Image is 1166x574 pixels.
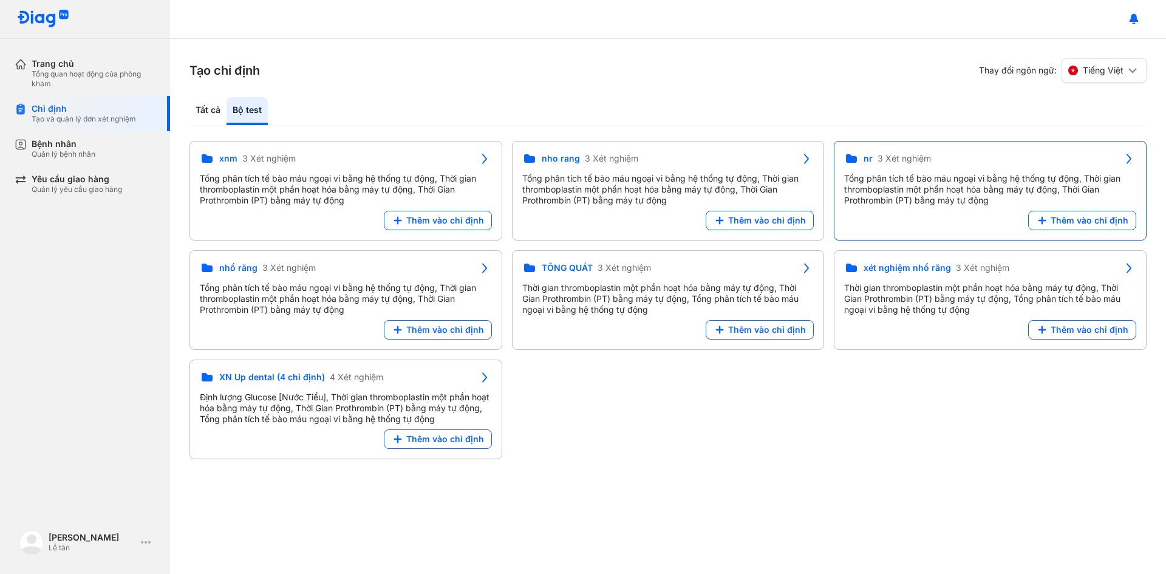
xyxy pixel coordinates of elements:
[200,282,492,315] div: Tổng phân tích tế bào máu ngoại vi bằng hệ thống tự động, Thời gian thromboplastin một phần hoạt ...
[728,324,806,335] span: Thêm vào chỉ định
[844,173,1136,206] div: Tổng phân tích tế bào máu ngoại vi bằng hệ thống tự động, Thời gian thromboplastin một phần hoạt ...
[522,282,814,315] div: Thời gian thromboplastin một phần hoạt hóa bằng máy tự động, Thời Gian Prothrombin (PT) bằng máy ...
[1051,215,1128,226] span: Thêm vào chỉ định
[189,97,227,125] div: Tất cả
[32,174,122,185] div: Yêu cầu giao hàng
[728,215,806,226] span: Thêm vào chỉ định
[219,262,257,273] span: nhổ răng
[706,320,814,340] button: Thêm vào chỉ định
[219,153,237,164] span: xnm
[32,185,122,194] div: Quản lý yêu cầu giao hàng
[227,97,268,125] div: Bộ test
[542,262,593,273] span: TỔNG QUÁT
[384,211,492,230] button: Thêm vào chỉ định
[384,429,492,449] button: Thêm vào chỉ định
[864,153,873,164] span: nr
[406,324,484,335] span: Thêm vào chỉ định
[219,372,325,383] span: XN Up dental (4 chỉ định)
[542,153,580,164] span: nho rang
[1051,324,1128,335] span: Thêm vào chỉ định
[262,262,316,273] span: 3 Xét nghiệm
[406,434,484,445] span: Thêm vào chỉ định
[384,320,492,340] button: Thêm vào chỉ định
[32,103,136,114] div: Chỉ định
[32,114,136,124] div: Tạo và quản lý đơn xét nghiệm
[706,211,814,230] button: Thêm vào chỉ định
[32,149,95,159] div: Quản lý bệnh nhân
[32,138,95,149] div: Bệnh nhân
[17,10,69,29] img: logo
[49,532,136,543] div: [PERSON_NAME]
[878,153,931,164] span: 3 Xét nghiệm
[1028,320,1136,340] button: Thêm vào chỉ định
[200,173,492,206] div: Tổng phân tích tế bào máu ngoại vi bằng hệ thống tự động, Thời gian thromboplastin một phần hoạt ...
[242,153,296,164] span: 3 Xét nghiệm
[330,372,383,383] span: 4 Xét nghiệm
[406,215,484,226] span: Thêm vào chỉ định
[32,69,155,89] div: Tổng quan hoạt động của phòng khám
[19,530,44,555] img: logo
[522,173,814,206] div: Tổng phân tích tế bào máu ngoại vi bằng hệ thống tự động, Thời gian thromboplastin một phần hoạt ...
[956,262,1009,273] span: 3 Xét nghiệm
[598,262,651,273] span: 3 Xét nghiệm
[979,58,1147,83] div: Thay đổi ngôn ngữ:
[844,282,1136,315] div: Thời gian thromboplastin một phần hoạt hóa bằng máy tự động, Thời Gian Prothrombin (PT) bằng máy ...
[585,153,638,164] span: 3 Xét nghiệm
[1028,211,1136,230] button: Thêm vào chỉ định
[32,58,155,69] div: Trang chủ
[189,62,260,79] h3: Tạo chỉ định
[200,392,492,425] div: Định lượng Glucose [Nước Tiểu], Thời gian thromboplastin một phần hoạt hóa bằng máy tự động, Thời...
[49,543,136,553] div: Lễ tân
[864,262,951,273] span: xét nghiệm nhổ răng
